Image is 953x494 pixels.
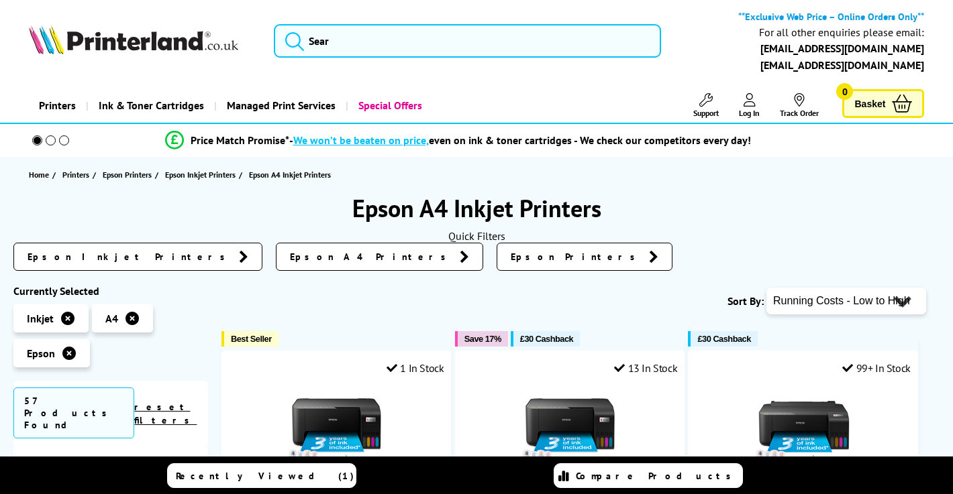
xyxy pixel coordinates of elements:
[511,331,580,347] button: £30 Cashback
[576,470,738,482] span: Compare Products
[614,361,677,375] div: 13 In Stock
[688,331,757,347] button: £30 Cashback
[760,42,924,55] a: [EMAIL_ADDRESS][DOMAIN_NAME]
[289,133,751,147] div: - even on ink & toner cartridges - We check our competitors every day!
[27,312,54,325] span: Inkjet
[455,331,508,347] button: Save 17%
[760,58,924,72] a: [EMAIL_ADDRESS][DOMAIN_NAME]
[103,168,152,182] span: Epson Printers
[134,401,197,426] a: reset filters
[13,387,134,438] span: 57 Products Found
[28,250,232,263] span: Epson Inkjet Printers
[693,108,719,118] span: Support
[176,470,354,482] span: Recently Viewed (1)
[13,243,262,271] a: Epson Inkjet Printers
[836,83,853,100] span: 0
[346,88,432,123] a: Special Offers
[167,463,356,488] a: Recently Viewed (1)
[842,361,911,375] div: 99+ In Stock
[739,108,760,118] span: Log In
[519,385,620,485] img: Epson EcoTank ET-2862
[103,168,155,182] a: Epson Printers
[221,331,279,347] button: Best Seller
[7,129,909,152] li: modal_Promise
[165,168,239,182] a: Epson Inkjet Printers
[286,385,387,485] img: Epson EcoTank ET-2814
[697,334,750,344] span: £30 Cashback
[554,463,743,488] a: Compare Products
[464,334,501,344] span: Save 17%
[13,284,208,298] div: Currently Selected
[854,95,885,113] span: Basket
[274,24,661,58] input: Sear
[387,361,444,375] div: 1 In Stock
[693,93,719,118] a: Support
[520,334,573,344] span: £30 Cashback
[276,243,483,271] a: Epson A4 Printers
[497,243,672,271] a: Epson Printers
[842,89,924,118] a: Basket 0
[27,347,55,360] span: Epson
[511,250,642,263] span: Epson Printers
[738,10,924,23] b: **Exclusive Web Price – Online Orders Only**
[249,170,331,180] span: Epson A4 Inkjet Printers
[753,385,854,485] img: Epson EcoTank ET-1810
[191,133,289,147] span: Price Match Promise*
[29,88,86,123] a: Printers
[62,168,89,182] span: Printers
[780,93,819,118] a: Track Order
[293,133,429,147] span: We won’t be beaten on price,
[99,88,204,123] span: Ink & Toner Cartridges
[290,250,453,263] span: Epson A4 Printers
[739,93,760,118] a: Log In
[13,192,940,224] h1: Epson A4 Inkjet Printers
[13,229,940,243] div: Quick Filters
[214,88,346,123] a: Managed Print Services
[29,25,257,57] a: Printerland Logo
[231,334,272,344] span: Best Seller
[29,168,52,182] a: Home
[165,168,236,182] span: Epson Inkjet Printers
[728,294,764,308] span: Sort By:
[29,25,238,54] img: Printerland Logo
[105,312,118,325] span: A4
[759,26,924,39] div: For all other enquiries please email:
[86,88,214,123] a: Ink & Toner Cartridges
[62,168,93,182] a: Printers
